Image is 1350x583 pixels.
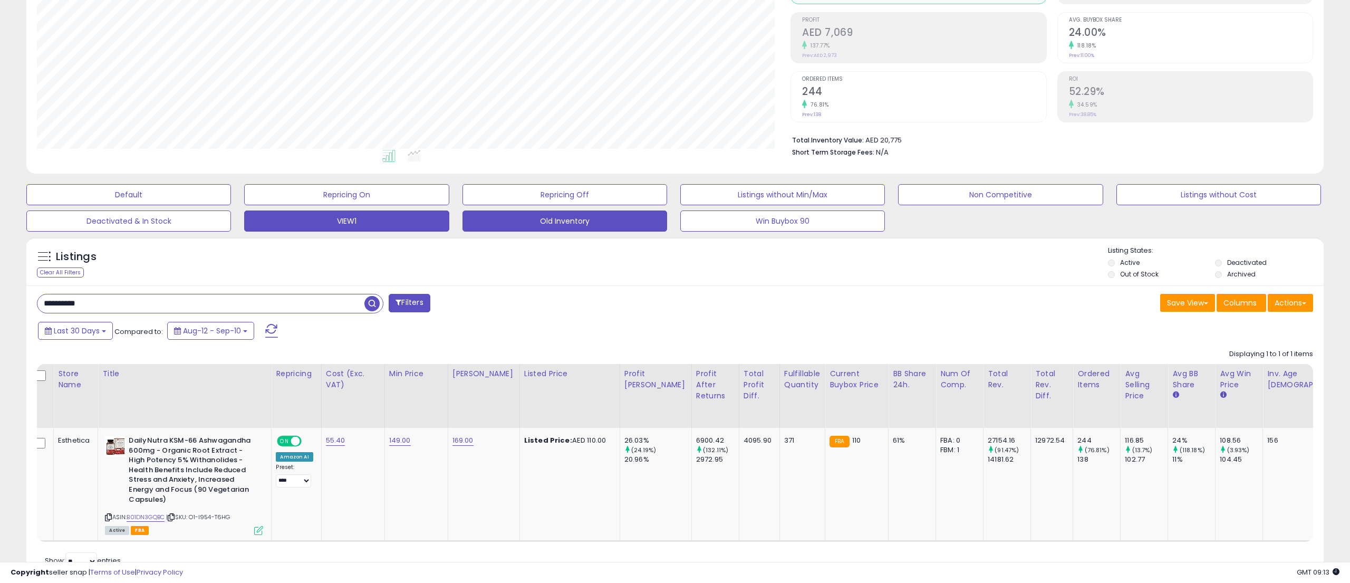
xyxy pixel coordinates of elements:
[1229,349,1313,359] div: Displaying 1 to 1 of 1 items
[1125,436,1168,445] div: 116.85
[802,77,1046,82] span: Ordered Items
[1220,455,1262,464] div: 104.45
[105,526,129,535] span: All listings currently available for purchase on Amazon
[45,556,121,566] span: Show: entries
[1077,436,1120,445] div: 244
[300,437,317,446] span: OFF
[38,322,113,340] button: Last 30 Days
[784,368,821,390] div: Fulfillable Quantity
[940,436,975,445] div: FBA: 0
[1125,368,1163,402] div: Avg Selling Price
[129,436,257,507] b: DailyNutra KSM-66 Ashwagandha 600mg - Organic Root Extract - High Potency 5% Withanolides - Healt...
[114,327,163,337] span: Compared to:
[802,85,1046,100] h2: 244
[703,446,728,454] small: (132.11%)
[802,111,821,118] small: Prev: 138
[1160,294,1215,312] button: Save View
[1077,455,1120,464] div: 138
[1217,294,1266,312] button: Columns
[893,436,928,445] div: 61%
[807,42,830,50] small: 137.77%
[696,368,735,402] div: Profit After Returns
[1227,446,1250,454] small: (3.93%)
[1223,298,1257,308] span: Columns
[105,436,263,534] div: ASIN:
[90,567,135,577] a: Terms of Use
[802,17,1046,23] span: Profit
[802,26,1046,41] h2: AED 7,069
[276,368,316,379] div: Repricing
[1069,52,1094,59] small: Prev: 11.00%
[452,368,515,379] div: [PERSON_NAME]
[631,446,656,454] small: (24.19%)
[127,513,165,522] a: B01DN3GQBC
[940,368,979,390] div: Num of Comp.
[137,567,183,577] a: Privacy Policy
[995,446,1019,454] small: (91.47%)
[37,267,84,278] div: Clear All Filters
[1227,258,1267,267] label: Deactivated
[56,250,97,264] h5: Listings
[696,455,739,464] div: 2972.95
[1172,390,1179,400] small: Avg BB Share.
[1108,246,1324,256] p: Listing States:
[624,436,691,445] div: 26.03%
[802,52,837,59] small: Prev: AED 2,973
[1074,101,1097,109] small: 34.59%
[940,445,975,455] div: FBM: 1
[326,368,380,390] div: Cost (Exc. VAT)
[244,211,449,232] button: VIEW1
[893,368,931,390] div: BB Share 24h.
[852,435,861,445] span: 110
[326,435,345,446] a: 55.40
[183,326,241,336] span: Aug-12 - Sep-10
[102,368,267,379] div: Title
[830,368,884,390] div: Current Buybox Price
[54,326,100,336] span: Last 30 Days
[389,435,411,446] a: 149.00
[680,211,885,232] button: Win Buybox 90
[898,184,1103,205] button: Non Competitive
[1035,368,1068,402] div: Total Rev. Diff.
[105,436,126,457] img: 51Q-Fpw9HzL._SL40_.jpg
[276,452,313,462] div: Amazon AI
[988,368,1026,390] div: Total Rev.
[807,101,828,109] small: 76.81%
[1074,42,1096,50] small: 118.18%
[389,368,443,379] div: Min Price
[1069,111,1096,118] small: Prev: 38.85%
[624,368,687,390] div: Profit [PERSON_NAME]
[1172,436,1215,445] div: 24%
[524,368,615,379] div: Listed Price
[11,568,183,578] div: seller snap | |
[462,211,667,232] button: Old Inventory
[784,436,817,445] div: 371
[244,184,449,205] button: Repricing On
[1180,446,1205,454] small: (118.18%)
[1297,567,1339,577] span: 2025-10-12 09:13 GMT
[1172,368,1211,390] div: Avg BB Share
[389,294,430,312] button: Filters
[1268,294,1313,312] button: Actions
[26,184,231,205] button: Default
[452,435,474,446] a: 169.00
[26,211,231,232] button: Deactivated & In Stock
[1227,270,1256,279] label: Archived
[1172,455,1215,464] div: 11%
[1120,270,1159,279] label: Out of Stock
[58,368,93,390] div: Store Name
[1069,17,1313,23] span: Avg. Buybox Share
[830,436,849,447] small: FBA
[624,455,691,464] div: 20.96%
[1125,455,1168,464] div: 102.77
[988,436,1030,445] div: 27154.16
[1069,77,1313,82] span: ROI
[1132,446,1153,454] small: (13.7%)
[1035,436,1065,445] div: 12972.54
[1085,446,1110,454] small: (76.81%)
[1069,26,1313,41] h2: 24.00%
[792,148,874,157] b: Short Term Storage Fees:
[696,436,739,445] div: 6900.42
[276,464,313,488] div: Preset:
[278,437,292,446] span: ON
